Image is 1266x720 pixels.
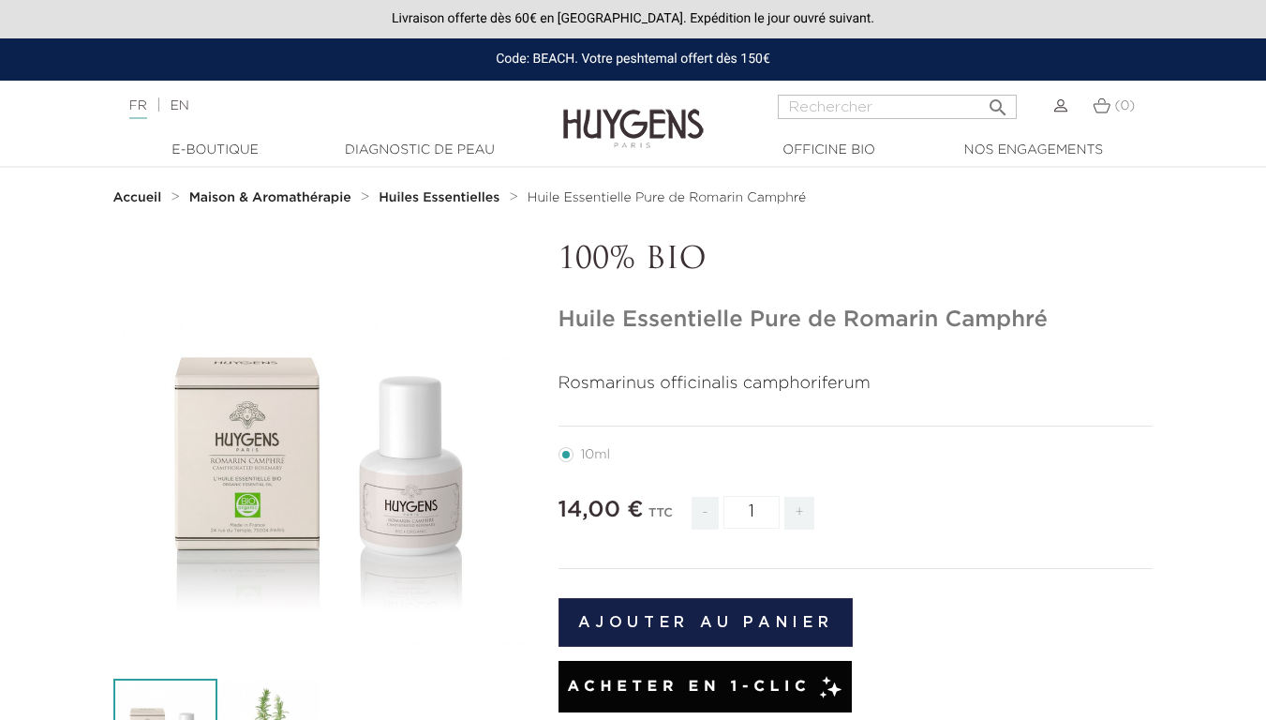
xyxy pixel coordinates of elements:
span: (0) [1114,99,1135,112]
strong: Maison & Aromathérapie [189,191,351,204]
a: Officine Bio [736,141,923,160]
h1: Huile Essentielle Pure de Romarin Camphré [559,307,1154,334]
a: Maison & Aromathérapie [189,190,356,205]
div: TTC [648,493,673,544]
a: Huiles Essentielles [379,190,504,205]
i:  [987,91,1009,113]
input: Quantité [723,496,780,529]
p: Rosmarinus officinalis camphoriferum [559,371,1154,397]
a: FR [129,99,147,119]
span: - [692,497,718,530]
button:  [981,89,1015,114]
label: 10ml [559,447,633,462]
input: Rechercher [778,95,1017,119]
button: Ajouter au panier [559,598,854,647]
div: | [120,95,514,117]
p: 100% BIO [559,243,1154,278]
a: Nos engagements [940,141,1127,160]
a: Accueil [113,190,166,205]
a: Huile Essentielle Pure de Romarin Camphré [528,190,806,205]
strong: Accueil [113,191,162,204]
span: Huile Essentielle Pure de Romarin Camphré [528,191,806,204]
img: Huygens [563,79,704,151]
span: + [784,497,814,530]
a: E-Boutique [122,141,309,160]
a: EN [170,99,188,112]
strong: Huiles Essentielles [379,191,499,204]
a: Diagnostic de peau [326,141,514,160]
span: 14,00 € [559,499,644,521]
